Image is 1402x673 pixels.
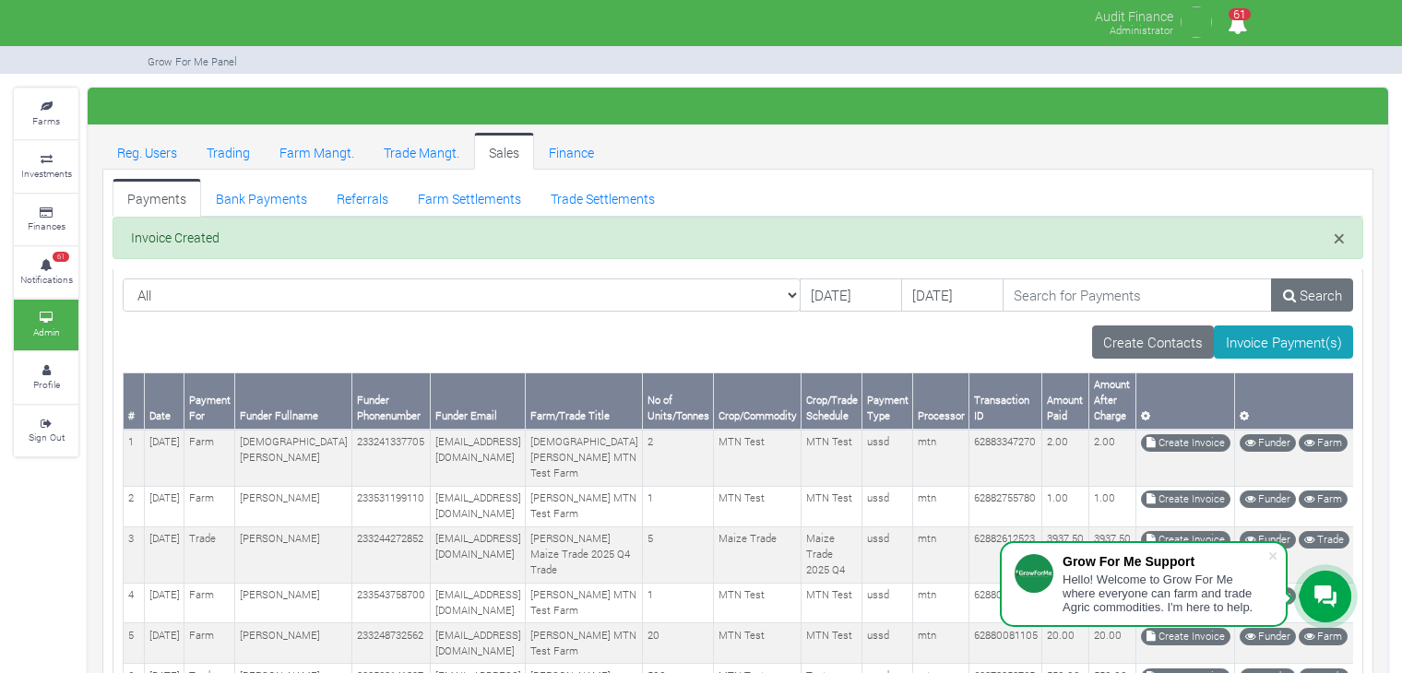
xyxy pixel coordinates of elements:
[33,325,60,338] small: Admin
[1334,224,1345,252] span: ×
[1299,434,1348,452] a: Farm
[1141,434,1230,452] a: Create Invoice
[184,430,235,486] td: Farm
[32,114,60,127] small: Farms
[145,526,184,583] td: [DATE]
[913,623,969,664] td: mtn
[145,623,184,664] td: [DATE]
[913,372,969,429] th: Processor
[113,217,1363,260] div: Invoice Created
[265,133,369,170] a: Farm Mangt.
[352,430,431,486] td: 233241337705
[102,133,192,170] a: Reg. Users
[113,179,201,216] a: Payments
[1141,628,1230,645] a: Create Invoice
[145,372,184,429] th: Date
[235,623,352,664] td: [PERSON_NAME]
[1089,526,1136,583] td: 3937.50
[28,219,65,232] small: Finances
[14,247,78,298] a: 61 Notifications
[352,526,431,583] td: 233244272852
[21,167,72,180] small: Investments
[969,526,1042,583] td: 62882612523
[124,486,145,526] td: 2
[1240,628,1296,645] a: Funder
[235,486,352,526] td: [PERSON_NAME]
[1219,4,1255,45] i: Notifications
[431,372,526,429] th: Funder Email
[1240,434,1296,452] a: Funder
[124,430,145,486] td: 1
[1240,531,1296,549] a: Funder
[1089,623,1136,664] td: 20.00
[714,372,802,429] th: Crop/Commodity
[913,486,969,526] td: mtn
[1334,228,1345,249] button: Close
[802,583,862,623] td: MTN Test
[431,526,526,583] td: [EMAIL_ADDRESS][DOMAIN_NAME]
[643,372,714,429] th: No of Units/Tonnes
[862,486,913,526] td: ussd
[322,179,403,216] a: Referrals
[352,583,431,623] td: 233543758700
[148,54,237,68] small: Grow For Me Panel
[1042,372,1089,429] th: Amount Paid
[184,486,235,526] td: Farm
[913,583,969,623] td: mtn
[643,583,714,623] td: 1
[184,583,235,623] td: Farm
[1178,4,1215,41] img: growforme image
[235,583,352,623] td: [PERSON_NAME]
[800,278,902,312] input: DD/MM/YYYY
[14,195,78,245] a: Finances
[14,300,78,350] a: Admin
[1063,573,1267,614] div: Hello! Welcome to Grow For Me where everyone can farm and trade Agric commodities. I'm here to help.
[1042,430,1089,486] td: 2.00
[1141,490,1230,508] a: Create Invoice
[431,623,526,664] td: [EMAIL_ADDRESS][DOMAIN_NAME]
[124,623,145,664] td: 5
[643,486,714,526] td: 1
[534,133,609,170] a: Finance
[145,583,184,623] td: [DATE]
[124,526,145,583] td: 3
[1089,372,1136,429] th: Amount After Charge
[802,526,862,583] td: Maize Trade 2025 Q4
[369,133,474,170] a: Trade Mangt.
[1089,486,1136,526] td: 1.00
[184,623,235,664] td: Farm
[431,486,526,526] td: [EMAIL_ADDRESS][DOMAIN_NAME]
[235,526,352,583] td: [PERSON_NAME]
[474,133,534,170] a: Sales
[1095,4,1173,26] p: Audit Finance
[526,623,643,664] td: [PERSON_NAME] MTN Test Farm
[1042,623,1089,664] td: 20.00
[1214,325,1353,359] a: Invoice Payment(s)
[1092,325,1215,359] a: Create Contacts
[184,526,235,583] td: Trade
[124,583,145,623] td: 4
[33,378,60,391] small: Profile
[145,430,184,486] td: [DATE]
[969,486,1042,526] td: 62882755780
[862,372,913,429] th: Payment Type
[526,526,643,583] td: [PERSON_NAME] Maize Trade 2025 Q4 Trade
[969,372,1042,429] th: Transaction ID
[124,372,145,429] th: #
[802,430,862,486] td: MTN Test
[192,133,265,170] a: Trading
[201,179,322,216] a: Bank Payments
[714,583,802,623] td: MTN Test
[1219,18,1255,35] a: 61
[1003,278,1273,312] input: Search for Payments
[1110,23,1173,37] small: Administrator
[526,583,643,623] td: [PERSON_NAME] MTN Test Farm
[14,89,78,139] a: Farms
[714,526,802,583] td: Maize Trade
[802,486,862,526] td: MTN Test
[431,583,526,623] td: [EMAIL_ADDRESS][DOMAIN_NAME]
[1299,628,1348,645] a: Farm
[969,430,1042,486] td: 62883347270
[14,352,78,403] a: Profile
[1063,554,1267,569] div: Grow For Me Support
